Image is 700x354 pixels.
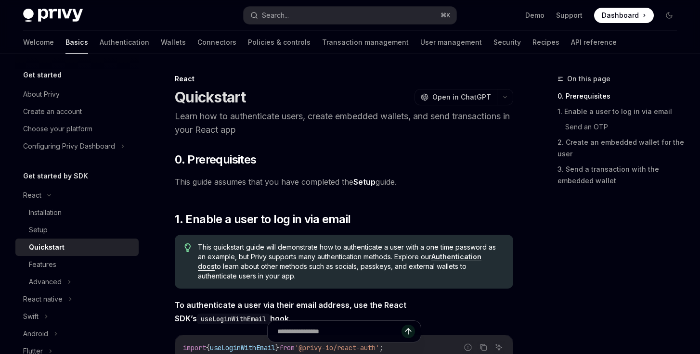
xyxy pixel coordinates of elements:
[15,221,139,239] a: Setup
[15,103,139,120] a: Create an account
[198,242,504,281] span: This quickstart guide will demonstrate how to authenticate a user with a one time password as an ...
[100,31,149,54] a: Authentication
[15,256,139,273] a: Features
[532,31,559,54] a: Recipes
[23,31,54,54] a: Welcome
[15,86,139,103] a: About Privy
[29,259,56,270] div: Features
[493,31,521,54] a: Security
[23,106,82,117] div: Create an account
[557,104,685,119] a: 1. Enable a user to log in via email
[594,8,654,23] a: Dashboard
[557,135,685,162] a: 2. Create an embedded wallet for the user
[244,7,456,24] button: Search...⌘K
[23,69,62,81] h5: Get started
[441,12,451,19] span: ⌘ K
[556,11,583,20] a: Support
[661,8,677,23] button: Toggle dark mode
[175,175,513,189] span: This guide assumes that you have completed the guide.
[23,88,60,100] div: About Privy
[23,140,115,152] div: Configuring Privy Dashboard
[23,170,88,182] h5: Get started by SDK
[175,300,406,323] strong: To authenticate a user via their email address, use the React SDK’s hook.
[525,11,544,20] a: Demo
[402,325,415,338] button: Send message
[197,314,270,324] code: useLoginWithEmail
[420,31,482,54] a: User management
[29,276,62,288] div: Advanced
[175,212,350,227] span: 1. Enable a user to log in via email
[23,190,41,201] div: React
[353,177,376,187] a: Setup
[15,204,139,221] a: Installation
[15,120,139,138] a: Choose your platform
[23,328,48,340] div: Android
[322,31,409,54] a: Transaction management
[23,9,83,22] img: dark logo
[65,31,88,54] a: Basics
[175,110,513,137] p: Learn how to authenticate users, create embedded wallets, and send transactions in your React app
[175,74,513,84] div: React
[29,224,48,236] div: Setup
[15,239,139,256] a: Quickstart
[565,119,685,135] a: Send an OTP
[415,89,497,105] button: Open in ChatGPT
[175,152,256,167] span: 0. Prerequisites
[262,10,289,21] div: Search...
[23,293,63,305] div: React native
[197,31,236,54] a: Connectors
[557,88,685,104] a: 0. Prerequisites
[23,123,92,135] div: Choose your platform
[23,311,39,322] div: Swift
[567,73,610,85] span: On this page
[571,31,617,54] a: API reference
[29,207,62,218] div: Installation
[557,162,685,189] a: 3. Send a transaction with the embedded wallet
[248,31,311,54] a: Policies & controls
[161,31,186,54] a: Wallets
[29,241,65,253] div: Quickstart
[184,243,191,252] svg: Tip
[432,92,491,102] span: Open in ChatGPT
[175,88,246,106] h1: Quickstart
[602,11,639,20] span: Dashboard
